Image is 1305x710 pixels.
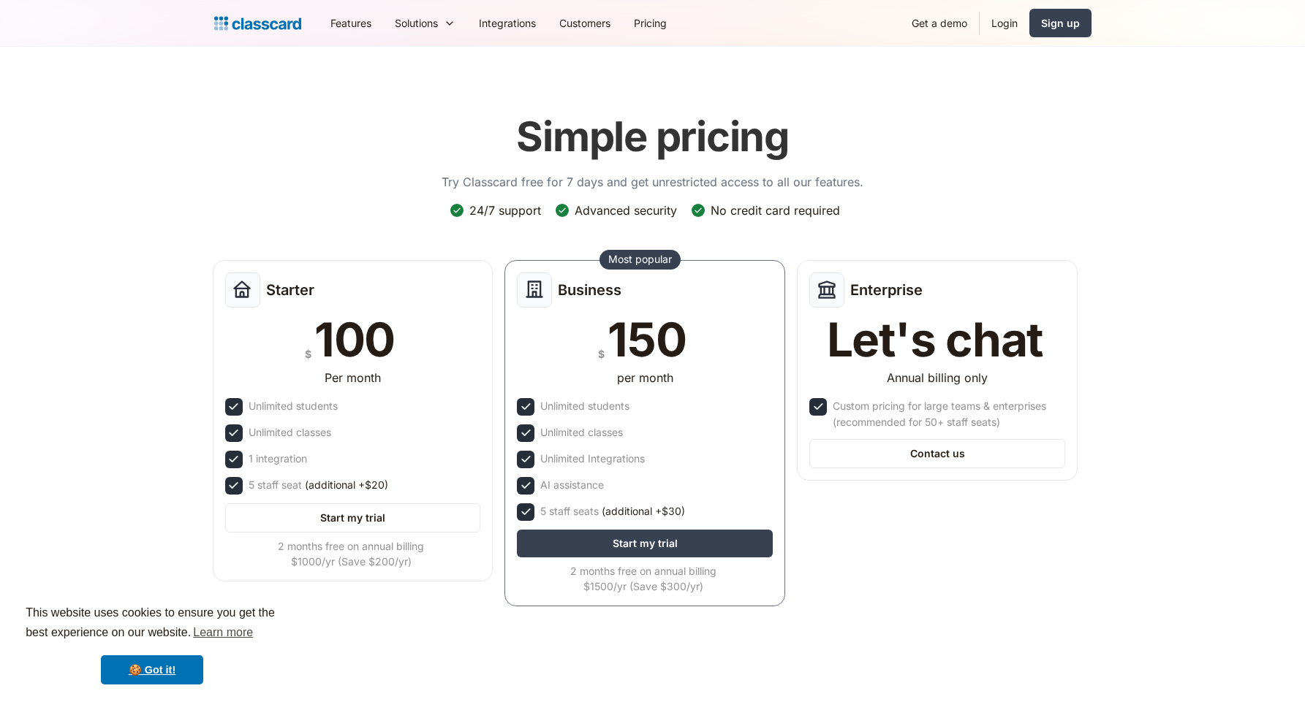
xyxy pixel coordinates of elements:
a: Features [319,7,383,39]
div: Let's chat [827,316,1043,363]
a: Get a demo [900,7,979,39]
a: Contact us [809,439,1065,468]
div: 100 [314,316,395,363]
div: Unlimited students [249,398,338,414]
div: No credit card required [711,202,840,218]
div: AI assistance [540,477,604,493]
a: Sign up [1029,9,1092,37]
div: Custom pricing for large teams & enterprises (recommended for 50+ staff seats) [833,398,1062,430]
div: 24/7 support [469,202,541,218]
div: Per month [325,369,381,386]
div: 2 months free on annual billing $1000/yr (Save $200/yr) [225,538,478,569]
div: 5 staff seats [540,503,685,519]
div: 2 months free on annual billing $1500/yr (Save $300/yr) [517,563,770,594]
span: (additional +$20) [305,477,388,493]
div: Unlimited classes [540,424,623,440]
div: Sign up [1041,15,1080,31]
h2: Enterprise [850,281,923,299]
h2: Starter [266,281,314,299]
a: Login [980,7,1029,39]
div: Unlimited students [540,398,629,414]
div: Solutions [383,7,467,39]
div: Most popular [608,252,672,267]
a: dismiss cookie message [101,655,203,684]
div: Annual billing only [887,369,988,386]
span: (additional +$30) [602,503,685,519]
div: per month [617,369,673,386]
a: Start my trial [517,530,773,557]
div: Unlimited classes [249,424,331,440]
div: $ [305,345,311,363]
div: Solutions [395,15,438,31]
a: Pricing [622,7,678,39]
a: Customers [548,7,622,39]
div: 5 staff seat [249,477,388,493]
a: Integrations [467,7,548,39]
div: $ [598,345,605,363]
a: learn more about cookies [191,622,255,644]
span: This website uses cookies to ensure you get the best experience on our website. [26,604,279,644]
div: Unlimited Integrations [540,451,645,467]
div: cookieconsent [12,590,292,698]
h1: Simple pricing [516,112,789,161]
div: 150 [608,316,686,363]
a: Start my trial [225,503,481,532]
p: Try Classcard free for 7 days and get unrestricted access to all our features. [442,173,863,191]
h2: Business [558,281,621,299]
div: Advanced security [575,202,677,218]
div: 1 integration [249,451,307,467]
a: Logo [214,13,301,34]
